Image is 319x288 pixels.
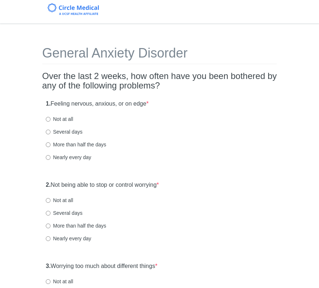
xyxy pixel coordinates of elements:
strong: 3. [46,263,51,269]
label: More than half the days [46,222,106,229]
strong: 1. [46,100,51,107]
input: Several days [46,211,51,216]
strong: 2. [46,182,51,188]
h2: Over the last 2 weeks, how often have you been bothered by any of the following problems? [42,71,277,91]
input: Not at all [46,279,51,284]
label: Not being able to stop or control worrying [46,181,159,189]
input: Not at all [46,117,51,122]
input: Nearly every day [46,155,51,160]
input: Not at all [46,198,51,203]
label: Feeling nervous, anxious, or on edge [46,100,149,108]
input: Several days [46,130,51,134]
label: More than half the days [46,141,106,148]
label: Not at all [46,115,73,123]
h1: General Anxiety Disorder [42,46,277,64]
label: Worrying too much about different things [46,262,157,271]
label: Not at all [46,197,73,204]
label: Not at all [46,278,73,285]
input: More than half the days [46,142,51,147]
img: Circle Medical Logo [48,3,99,15]
label: Several days [46,209,82,217]
label: Nearly every day [46,235,91,242]
label: Several days [46,128,82,135]
input: More than half the days [46,224,51,228]
label: Nearly every day [46,154,91,161]
input: Nearly every day [46,236,51,241]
